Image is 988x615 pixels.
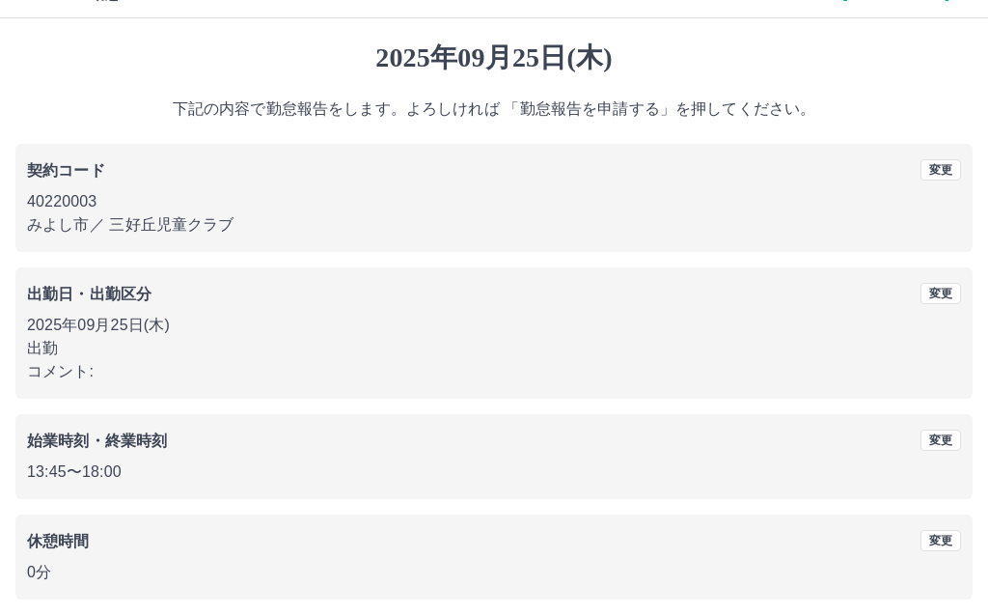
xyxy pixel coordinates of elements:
b: 始業時刻・終業時刻 [27,433,167,449]
button: 変更 [920,530,961,551]
button: 変更 [920,159,961,181]
h1: 2025年09月25日(木) [15,42,973,74]
p: 0分 [27,561,961,584]
button: 変更 [920,283,961,304]
p: 13:45 〜 18:00 [27,461,961,484]
button: 変更 [920,430,961,451]
p: 下記の内容で勤怠報告をします。よろしければ 「勤怠報告を申請する」を押してください。 [15,98,973,121]
p: みよし市 ／ 三好丘児童クラブ [27,213,961,237]
b: 契約コード [27,162,105,179]
p: コメント: [27,360,961,383]
p: 2025年09月25日(木) [27,314,961,337]
b: 休憩時間 [27,533,90,549]
b: 出勤日・出勤区分 [27,286,151,302]
p: 出勤 [27,337,961,360]
p: 40220003 [27,190,961,213]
